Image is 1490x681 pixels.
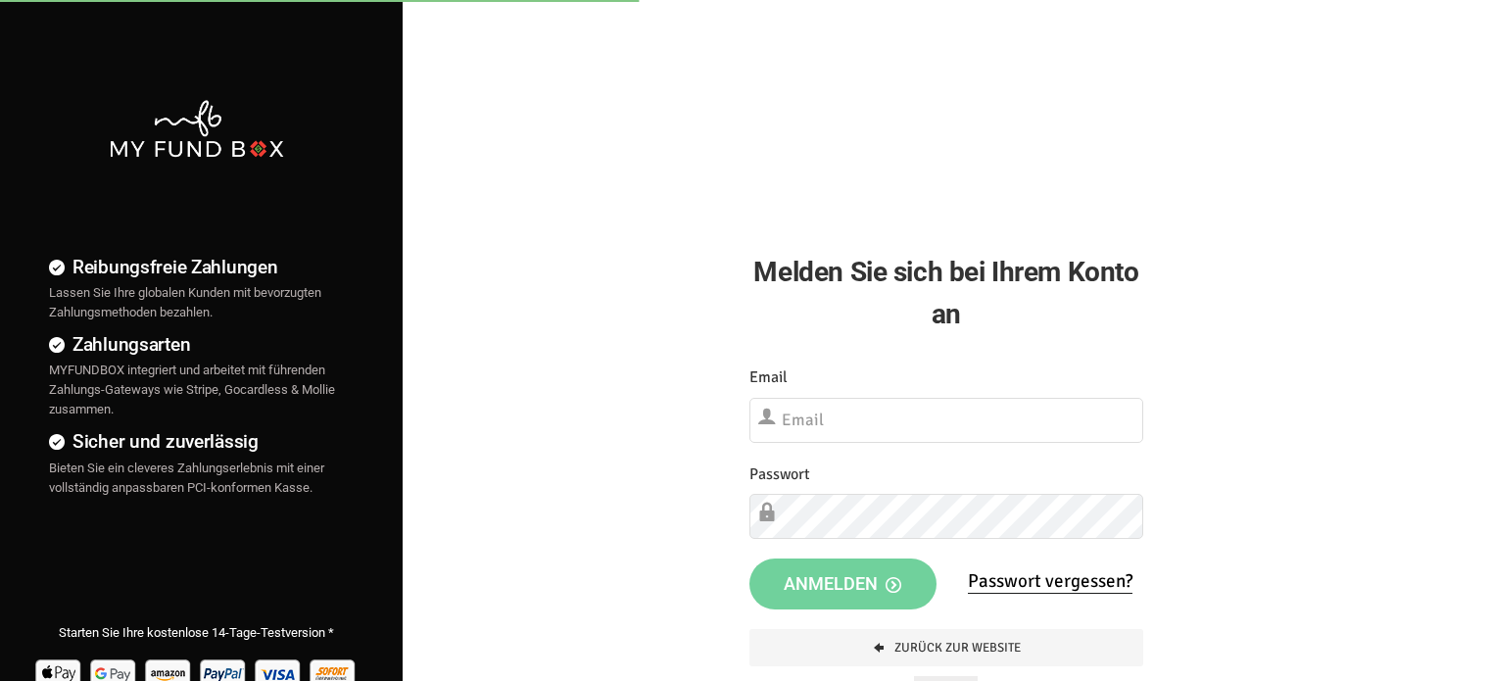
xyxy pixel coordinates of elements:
h4: Reibungsfreie Zahlungen [49,253,344,281]
a: Passwort vergessen? [968,569,1132,594]
span: Lassen Sie Ihre globalen Kunden mit bevorzugten Zahlungsmethoden bezahlen. [49,285,321,319]
button: Anmelden [749,559,937,609]
label: Email [749,365,788,390]
span: Bieten Sie ein cleveres Zahlungserlebnis mit einer vollständig anpassbaren PCI-konformen Kasse. [49,461,324,495]
h4: Sicher und zuverlässig [49,427,344,456]
h2: Melden Sie sich bei Ihrem Konto an [749,251,1143,335]
input: Email [749,398,1143,443]
a: Zurück zur Website [749,629,1143,666]
img: mfbwhite.png [108,98,285,160]
span: MYFUNDBOX integriert und arbeitet mit führenden Zahlungs-Gateways wie Stripe, Gocardless & Mollie... [49,363,335,416]
label: Passwort [749,462,810,487]
span: Anmelden [784,573,901,594]
h4: Zahlungsarten [49,330,344,359]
